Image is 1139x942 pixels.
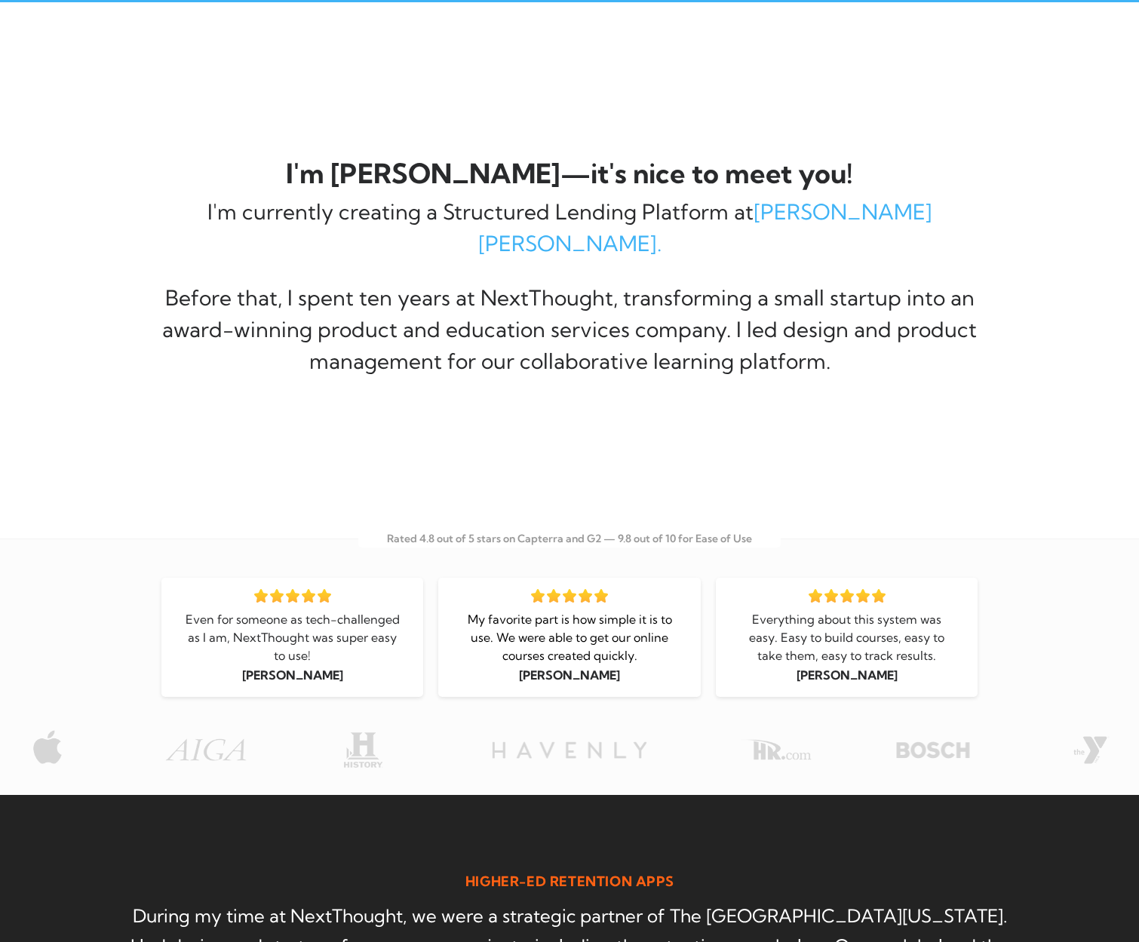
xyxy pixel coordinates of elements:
img: a-logo2@2x-2 [7,729,87,765]
img: y-logo@2x-2 [1052,732,1132,768]
span: Rated 4.8 out of 5 stars on Capterra and G2 — 9.8 out of 10 for Ease of Use [387,532,752,545]
img: ico-5-star-rating-gradient-small2 [254,589,331,603]
span: [PERSON_NAME] [242,667,343,683]
img: h-logo@2x-2 [324,732,404,768]
span: I'm currently creating a Structured Lending Platform at [207,198,932,256]
span: [PERSON_NAME] [519,667,620,683]
img: b-logo@2x-1 [893,737,974,763]
img: ai-logo@2x [165,739,246,761]
img: ico-5-star-rating-gradient-small2 [531,589,608,603]
img: ico-5-star-rating-gradient-small2 [809,589,886,603]
span: My favorite part is how simple it is to use. We were able to get our online courses created quickly. [468,612,672,663]
span: I'm [PERSON_NAME]—it's nice to meet you! [286,156,853,190]
p: Everything about this system was easy. Easy to build courses, easy to take them, easy to track re... [738,610,956,664]
a: [PERSON_NAME] [PERSON_NAME]. [478,198,932,256]
img: hr-logo@2x-1 [735,734,815,766]
p: Even for someone as tech-challenged as I am, NextThought was super easy to use! [184,610,401,664]
span: HIGHER-ED RETENTION APPS [465,873,674,890]
img: hv-logo@2x-1 [489,737,650,763]
span: [PERSON_NAME] [797,667,898,683]
span: Before that, I spent ten years at NextThought, transforming a small startup into an award-winning... [162,284,977,374]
